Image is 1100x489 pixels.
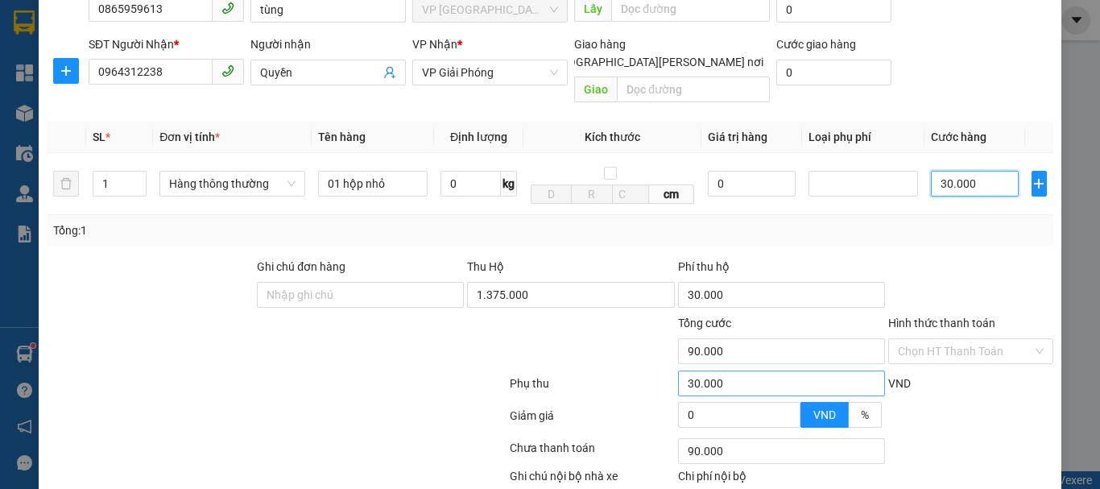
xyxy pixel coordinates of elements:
span: [GEOGRAPHIC_DATA][PERSON_NAME] nơi [544,53,770,71]
input: Dọc đường [617,77,770,102]
span: % [861,408,869,421]
span: cm [649,184,695,204]
span: phone [221,64,234,77]
label: Ghi chú đơn hàng [257,260,345,273]
button: plus [53,58,79,84]
span: Kích thước [585,131,640,143]
div: Phụ thu [508,375,676,403]
span: plus [54,64,78,77]
div: SĐT Người Nhận [89,35,244,53]
span: VP Giải Phóng [422,60,558,85]
span: phone [221,2,234,15]
span: SL [93,131,105,143]
span: plus [1032,177,1046,190]
label: Cước giao hàng [776,38,856,51]
span: Tên hàng [318,131,366,143]
input: Cước giao hàng [776,60,891,85]
input: R [571,184,612,204]
input: 0 [708,171,796,197]
span: Giao [574,77,617,102]
label: Hình thức thanh toán [888,317,995,329]
div: Phí thu hộ [678,258,885,282]
span: Định lượng [450,131,507,143]
span: Thu Hộ [467,260,504,273]
span: VP Nhận [412,38,457,51]
span: VND [888,377,911,390]
span: Tổng cước [678,317,731,329]
input: Ghi chú đơn hàng [257,282,464,308]
input: VD: Bàn, Ghế [318,171,428,197]
span: Hàng thông thường [169,172,296,196]
span: Giao hàng [574,38,626,51]
div: Giảm giá [508,407,676,435]
span: user-add [383,66,396,79]
div: Tổng: 1 [53,222,426,239]
span: Giá trị hàng [708,131,767,143]
span: VND [813,408,836,421]
button: plus [1032,171,1047,197]
div: Người nhận [250,35,406,53]
input: D [531,184,572,204]
div: Chưa thanh toán [508,439,676,467]
span: Cước hàng [931,131,986,143]
input: C [612,184,649,204]
span: Đơn vị tính [159,131,220,143]
button: delete [53,171,79,197]
span: kg [501,171,517,197]
th: Loại phụ phí [802,122,924,153]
